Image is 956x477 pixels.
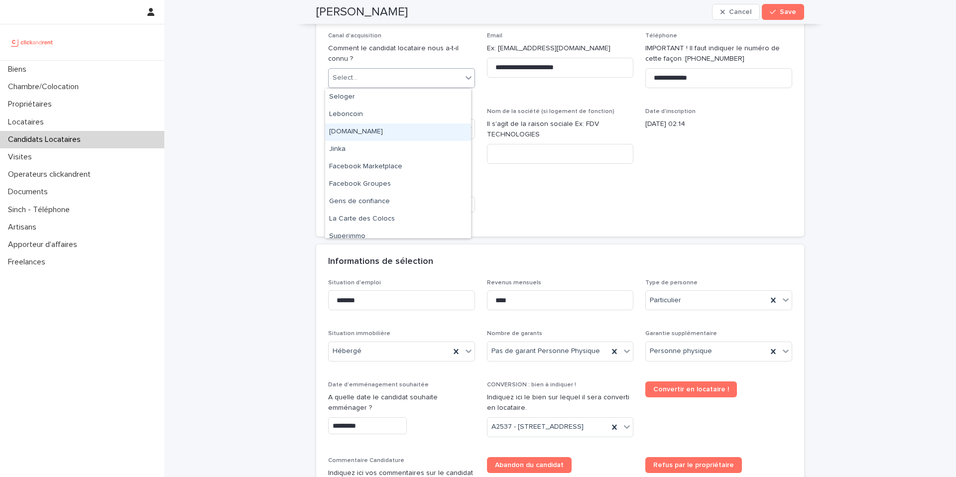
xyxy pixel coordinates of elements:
span: Save [780,8,796,15]
span: Commentaire Candidature [328,458,404,464]
span: Refus par le propriétaire [653,462,734,469]
div: Facebook Marketplace [325,158,471,176]
span: Email [487,33,502,39]
span: CONVERSION : bien à indiquer ! [487,382,576,388]
ringoverc2c-84e06f14122c: Call with Ringover [685,55,744,62]
p: [DATE] 02:14 [645,119,792,129]
span: Téléphone [645,33,677,39]
p: Artisans [4,223,44,232]
p: Chambre/Colocation [4,82,87,92]
p: Ex: [EMAIL_ADDRESS][DOMAIN_NAME] [487,43,634,54]
p: Apporteur d'affaires [4,240,85,249]
span: Canal d'acquisition [328,33,381,39]
p: Il s'agit de la raison sociale Ex: FDV TECHNOLOGIES [487,119,634,140]
button: Cancel [712,4,760,20]
a: Convertir en locataire ! [645,381,737,397]
p: Freelances [4,257,53,267]
p: A quelle date le candidat souhaite emménager ? [328,392,475,413]
div: La Carte des Colocs [325,211,471,228]
span: Convertir en locataire ! [653,386,729,393]
span: Cancel [729,8,751,15]
span: Personne physique [650,346,712,357]
p: Biens [4,65,34,74]
div: Leboncoin [325,106,471,123]
span: Pas de garant Personne Physique [491,346,600,357]
p: Locataires [4,118,52,127]
span: Garantie supplémentaire [645,331,717,337]
span: Situation d'emploi [328,280,381,286]
span: Situation immobilière [328,331,390,337]
p: Candidats Locataires [4,135,89,144]
div: Jinka [325,141,471,158]
p: Visites [4,152,40,162]
div: Gens de confiance [325,193,471,211]
span: Nombre de garants [487,331,542,337]
ringoverc2c-number-84e06f14122c: [PHONE_NUMBER] [685,55,744,62]
p: Propriétaires [4,100,60,109]
span: Date d'inscription [645,109,696,115]
span: Abandon du candidat [495,462,564,469]
span: Nom de la société (si logement de fonction) [487,109,614,115]
span: Date d'emménagement souhaitée [328,382,429,388]
span: Type de personne [645,280,698,286]
div: Superimmo [325,228,471,245]
p: Comment le candidat locataire nous a-t-il connu ? [328,43,475,64]
p: Indiquez ici le bien sur lequel il sera converti en locataire. [487,392,634,413]
div: Select... [333,73,358,83]
span: A2537 - [STREET_ADDRESS] [491,422,584,432]
div: Seloger [325,89,471,106]
a: Abandon du candidat [487,457,572,473]
span: Revenus mensuels [487,280,541,286]
h2: [PERSON_NAME] [316,5,408,19]
div: Facebook Groupes [325,176,471,193]
h2: Informations de sélection [328,256,433,267]
p: Documents [4,187,56,197]
div: clickandrent.fr [325,123,471,141]
ringover-84e06f14122c: IMPORTANT ! Il faut indiquer le numéro de cette façon : [645,45,780,62]
img: UCB0brd3T0yccxBKYDjQ [8,32,56,52]
p: Operateurs clickandrent [4,170,99,179]
a: Refus par le propriétaire [645,457,742,473]
span: Hébergé [333,346,361,357]
button: Save [762,4,804,20]
span: Particulier [650,295,681,306]
p: Sinch - Téléphone [4,205,78,215]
